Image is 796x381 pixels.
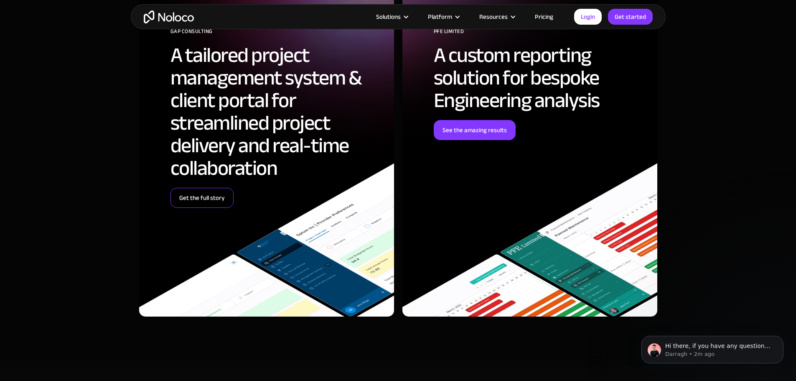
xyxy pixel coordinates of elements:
a: Login [574,9,602,25]
div: Resources [469,11,524,22]
div: Platform [428,11,452,22]
h2: A tailored project management system & client portal for streamlined project delivery and real-ti... [170,44,381,179]
a: Pricing [524,11,564,22]
div: Platform [417,11,469,22]
div: Solutions [376,11,401,22]
iframe: Intercom notifications message [629,318,796,377]
div: PFE Limited [434,25,645,44]
div: GAP Consulting [170,25,381,44]
h2: A custom reporting solution for bespoke Engineering analysis [434,44,645,112]
a: home [144,10,194,23]
div: Resources [479,11,508,22]
div: Solutions [366,11,417,22]
a: See the amazing results [434,120,516,140]
a: Get started [608,9,653,25]
a: Get the full story [170,188,234,208]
